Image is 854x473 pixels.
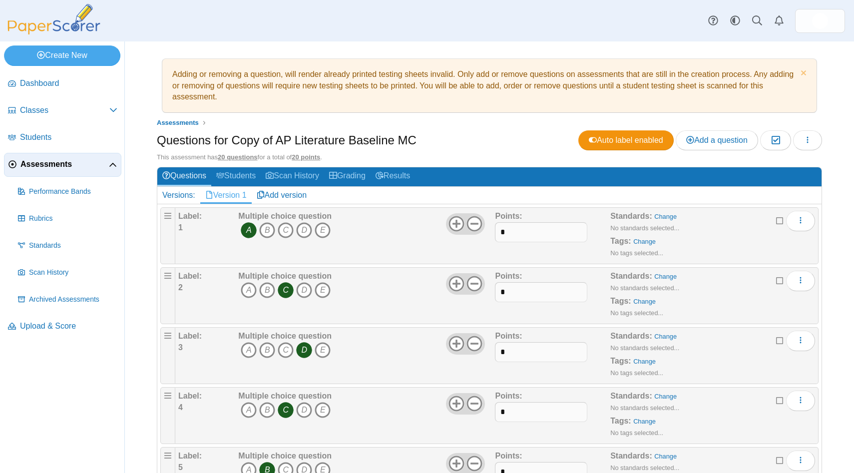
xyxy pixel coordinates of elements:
button: More options [786,271,815,291]
a: Students [211,167,261,186]
i: A [241,282,257,298]
b: Points: [495,332,522,340]
a: Results [371,167,415,186]
b: Tags: [610,417,631,425]
a: Change [633,418,656,425]
small: No tags selected... [610,429,663,437]
img: PaperScorer [4,4,104,34]
a: Change [633,358,656,365]
a: Archived Assessments [14,288,121,312]
span: Rubrics [29,214,117,224]
b: Label: [178,392,202,400]
a: Dismiss notice [798,69,807,79]
span: Upload & Score [20,321,117,332]
a: Change [654,273,677,280]
a: Add version [252,187,312,204]
b: Points: [495,272,522,280]
b: Points: [495,452,522,460]
div: Drag handle [160,327,175,384]
button: More options [786,391,815,411]
b: 5 [178,463,183,472]
i: E [315,282,331,298]
span: Scan History [29,268,117,278]
a: PaperScorer [4,27,104,36]
small: No tags selected... [610,369,663,377]
div: Adding or removing a question, will render already printed testing sheets invalid. Only add or re... [167,64,812,107]
a: Scan History [261,167,324,186]
button: More options [786,211,815,231]
b: Tags: [610,297,631,305]
a: Version 1 [200,187,252,204]
small: No standards selected... [610,464,679,472]
i: B [259,222,275,238]
b: Points: [495,212,522,220]
small: No tags selected... [610,309,663,317]
a: Change [654,453,677,460]
b: 1 [178,223,183,232]
a: Grading [324,167,371,186]
small: No standards selected... [610,404,679,412]
i: E [315,222,331,238]
b: Multiple choice question [238,212,332,220]
span: Assessments [157,119,199,126]
b: 2 [178,283,183,292]
a: ps.DJLweR3PqUi7feal [795,9,845,33]
i: D [296,402,312,418]
a: Questions [157,167,211,186]
span: Classes [20,105,109,116]
i: C [278,282,294,298]
button: More options [786,331,815,351]
h1: Questions for Copy of AP Literature Baseline MC [157,132,417,149]
b: Multiple choice question [238,392,332,400]
span: Add a question [686,136,748,144]
b: Standards: [610,332,652,340]
b: Standards: [610,392,652,400]
b: Tags: [610,237,631,245]
span: Auto label enabled [589,136,663,144]
a: Scan History [14,261,121,285]
i: A [241,342,257,358]
i: E [315,402,331,418]
b: 4 [178,403,183,412]
b: Multiple choice question [238,332,332,340]
div: Drag handle [160,207,175,264]
i: A [241,222,257,238]
small: No standards selected... [610,224,679,232]
i: D [296,282,312,298]
i: B [259,282,275,298]
i: D [296,222,312,238]
a: Standards [14,234,121,258]
i: D [296,342,312,358]
div: This assessment has for a total of . [157,153,822,162]
b: Label: [178,452,202,460]
div: Drag handle [160,267,175,324]
div: Versions: [157,187,200,204]
img: ps.DJLweR3PqUi7feal [812,13,828,29]
b: 3 [178,343,183,352]
span: Shaylene Krupinski [812,13,828,29]
span: Archived Assessments [29,295,117,305]
b: Label: [178,272,202,280]
b: Label: [178,332,202,340]
b: Points: [495,392,522,400]
a: Change [654,393,677,400]
a: Upload & Score [4,315,121,339]
span: Dashboard [20,78,117,89]
a: Rubrics [14,207,121,231]
u: 20 points [292,153,320,161]
i: B [259,402,275,418]
b: Label: [178,212,202,220]
a: Change [654,213,677,220]
i: E [315,342,331,358]
small: No standards selected... [610,344,679,352]
a: Assessments [154,117,201,129]
a: Dashboard [4,72,121,96]
a: Students [4,126,121,150]
div: Drag handle [160,387,175,444]
a: Add a question [676,130,758,150]
i: A [241,402,257,418]
i: B [259,342,275,358]
b: Tags: [610,357,631,365]
i: C [278,222,294,238]
span: Assessments [20,159,109,170]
